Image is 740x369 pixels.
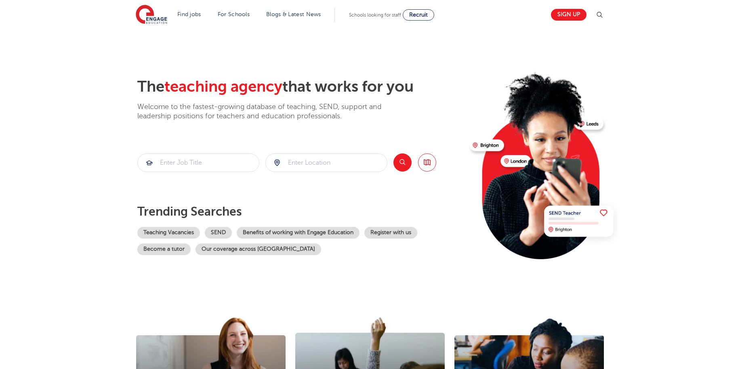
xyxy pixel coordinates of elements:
[364,227,417,239] a: Register with us
[205,227,232,239] a: SEND
[237,227,359,239] a: Benefits of working with Engage Education
[349,12,401,18] span: Schools looking for staff
[137,78,463,96] h2: The that works for you
[266,154,387,172] input: Submit
[164,78,282,95] span: teaching agency
[137,153,259,172] div: Submit
[266,11,321,17] a: Blogs & Latest News
[551,9,587,21] a: Sign up
[137,102,404,121] p: Welcome to the fastest-growing database of teaching, SEND, support and leadership positions for t...
[393,153,412,172] button: Search
[218,11,250,17] a: For Schools
[136,5,167,25] img: Engage Education
[403,9,434,21] a: Recruit
[138,154,259,172] input: Submit
[265,153,387,172] div: Submit
[137,204,463,219] p: Trending searches
[137,227,200,239] a: Teaching Vacancies
[409,12,428,18] span: Recruit
[177,11,201,17] a: Find jobs
[137,243,191,255] a: Become a tutor
[196,243,321,255] a: Our coverage across [GEOGRAPHIC_DATA]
